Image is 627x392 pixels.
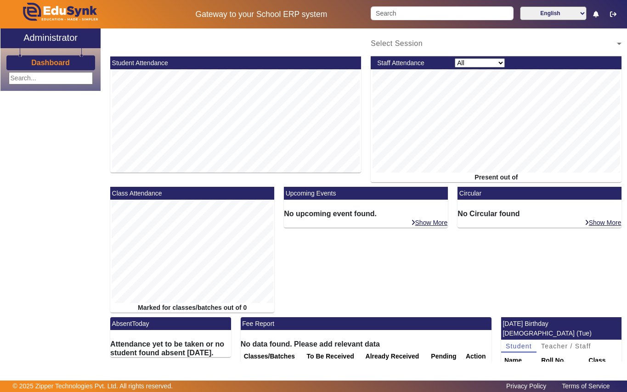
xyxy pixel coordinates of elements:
span: Student [506,343,532,349]
h3: Dashboard [31,58,70,67]
th: To Be Received [304,348,362,365]
p: © 2025 Zipper Technologies Pvt. Ltd. All rights reserved. [13,381,173,391]
h5: Gateway to your School ERP system [162,10,361,19]
th: Class [585,353,621,369]
th: Roll No. [538,353,585,369]
h6: Attendance yet to be taken or no student found absent [DATE]. [110,340,231,357]
mat-card-header: AbsentToday [110,317,231,330]
a: Privacy Policy [502,380,551,392]
th: Classes/Batches [241,348,304,365]
div: Staff Attendance [373,58,450,68]
mat-card-header: Student Attendance [110,56,361,69]
mat-card-header: Upcoming Events [284,187,448,200]
h2: Administrator [23,32,78,43]
th: Already Received [362,348,428,365]
th: Name [501,353,538,369]
mat-card-header: [DATE] Birthday [DEMOGRAPHIC_DATA] (Tue) [501,317,622,340]
input: Search [371,6,514,20]
mat-card-header: Class Attendance [110,187,274,200]
h6: No data found. Please add relevant data [241,340,491,348]
a: Administrator [0,28,101,48]
a: Terms of Service [557,380,614,392]
a: Dashboard [31,58,70,67]
div: Present out of [371,173,621,182]
span: Select Session [371,39,423,47]
mat-card-header: Fee Report [241,317,491,330]
a: Show More [584,218,622,227]
input: Search... [9,72,93,84]
span: Teacher / Staff [541,343,591,349]
th: Action [463,348,491,365]
h6: No Circular found [458,209,621,218]
h6: No upcoming event found. [284,209,448,218]
a: Show More [411,218,448,227]
mat-card-header: Circular [458,187,621,200]
th: Pending [428,348,463,365]
div: Marked for classes/batches out of 0 [110,303,274,313]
